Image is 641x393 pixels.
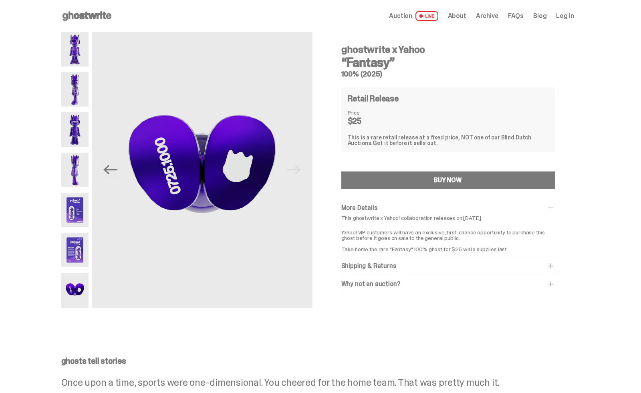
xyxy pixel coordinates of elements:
[348,95,399,103] h4: Retail Release
[61,112,89,147] img: Yahoo-HG---3.png
[341,224,555,252] p: Yahoo! VIP customers will have an exclusive, first-chance opportunity to purchase this ghost befo...
[341,204,377,212] span: More Details
[61,357,574,365] p: ghosts tell stories
[61,193,89,227] img: Yahoo-HG---5.png
[341,56,555,69] h3: “Fantasy”
[373,139,437,147] span: Get it before it sells out.
[61,32,89,67] img: Yahoo-HG---1.png
[556,13,574,19] a: Log in
[61,233,89,267] img: Yahoo-HG---6.png
[348,117,388,125] dd: $25
[389,11,438,21] a: Auction LIVE
[341,71,555,78] h5: 100% (2025)
[348,135,548,146] div: This is a rare retail release at a fixed price, NOT one of our Blind Dutch Auctions.
[348,110,388,115] dt: Price
[448,13,466,19] a: About
[389,13,412,19] span: Auction
[434,177,462,183] div: BUY NOW
[61,273,89,307] img: Yahoo-HG---7.png
[533,13,546,19] a: Blog
[101,161,119,179] button: Previous
[341,45,555,54] h4: ghostwrite x Yahoo
[476,13,498,19] a: Archive
[61,378,574,387] p: Once upon a time, sports were one-dimensional. You cheered for the home team. That was pretty muc...
[61,72,89,107] img: Yahoo-HG---2.png
[415,11,438,21] span: LIVE
[341,280,555,288] div: Why not an auction?
[61,153,89,187] img: Yahoo-HG---4.png
[508,13,524,19] a: FAQs
[341,171,555,189] button: BUY NOW
[92,32,312,308] img: Yahoo-HG---7.png
[341,215,555,221] p: This ghostwrite x Yahoo! collaboration releases on [DATE].
[341,262,555,270] div: Shipping & Returns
